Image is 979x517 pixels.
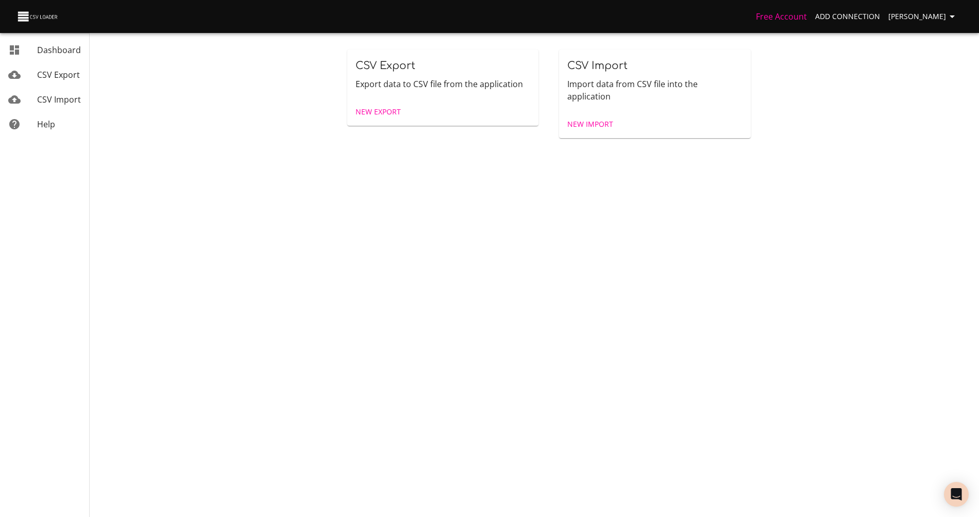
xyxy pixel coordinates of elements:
[356,78,531,90] p: Export data to CSV file from the application
[356,106,401,119] span: New Export
[16,9,60,24] img: CSV Loader
[567,118,613,131] span: New Import
[37,69,80,80] span: CSV Export
[567,60,628,72] span: CSV Import
[944,482,969,507] div: Open Intercom Messenger
[356,60,415,72] span: CSV Export
[884,7,963,26] button: [PERSON_NAME]
[811,7,884,26] a: Add Connection
[567,78,742,103] p: Import data from CSV file into the application
[37,119,55,130] span: Help
[563,115,617,134] a: New Import
[815,10,880,23] span: Add Connection
[37,44,81,56] span: Dashboard
[756,11,807,22] a: Free Account
[351,103,405,122] a: New Export
[888,10,958,23] span: [PERSON_NAME]
[37,94,81,105] span: CSV Import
